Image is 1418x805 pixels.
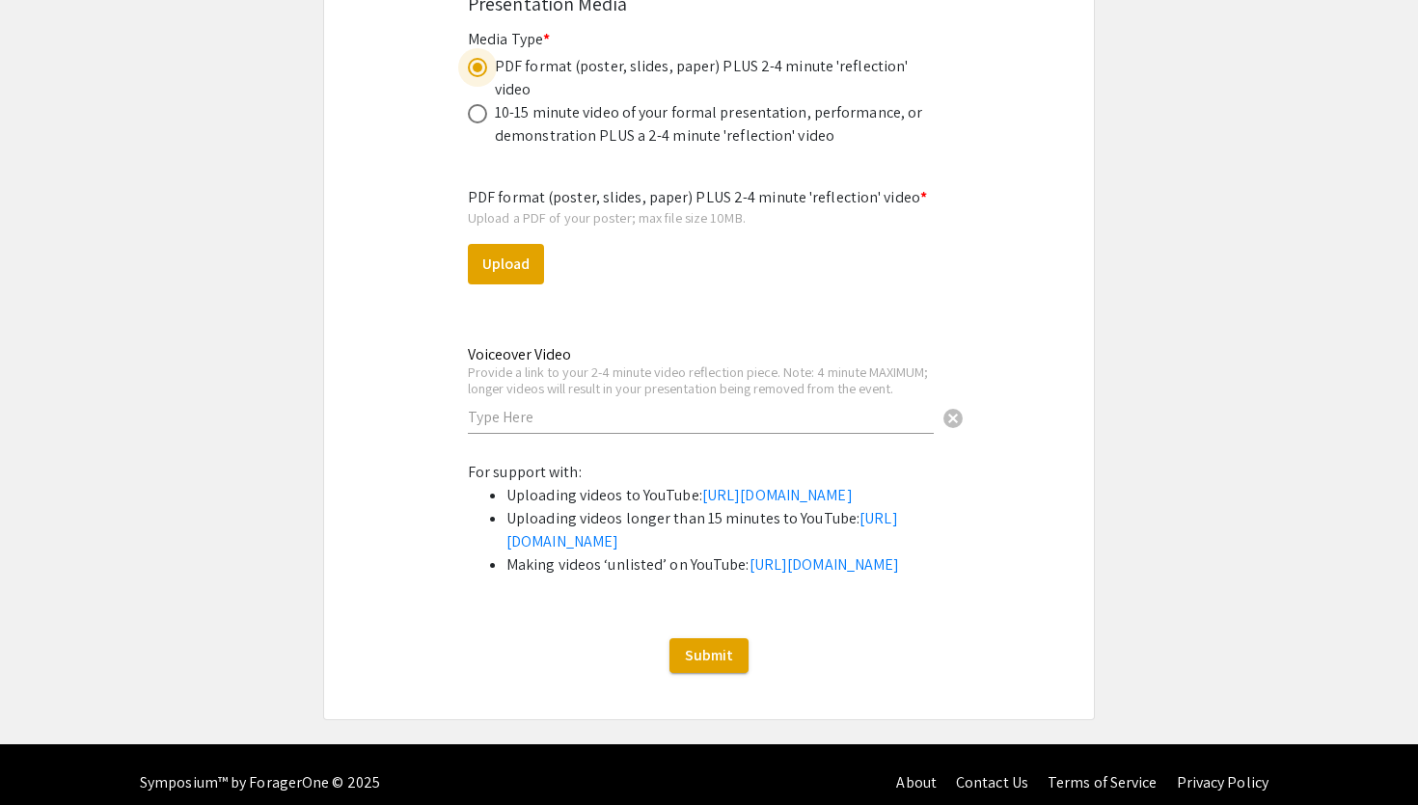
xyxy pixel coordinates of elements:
span: For support with: [468,462,582,482]
li: Uploading videos longer than 15 minutes to YouTube: [506,507,950,553]
a: Contact Us [956,772,1028,792]
button: Clear [934,397,972,436]
mat-label: PDF format (poster, slides, paper) PLUS 2-4 minute 'reflection' video [468,187,927,207]
button: Submit [669,638,749,673]
div: 10-15 minute video of your formal presentation, performance, or demonstration PLUS a 2-4 minute '... [495,101,929,148]
a: Terms of Service [1048,772,1158,792]
mat-label: Voiceover Video [468,344,571,364]
a: [URL][DOMAIN_NAME] [506,508,898,551]
div: Provide a link to your 2-4 minute video reflection piece. Note: 4 minute MAXIMUM; longer videos w... [468,363,934,397]
span: Submit [685,645,733,665]
input: Type Here [468,407,934,427]
div: Upload a PDF of your poster; max file size 10MB. [468,209,950,227]
button: Upload [468,244,544,284]
li: Making videos ‘unlisted’ on YouTube: [506,553,950,577]
a: About [896,772,937,792]
a: [URL][DOMAIN_NAME] [702,485,853,505]
div: PDF format (poster, slides, paper) PLUS 2-4 minute 'reflection' video [495,55,929,101]
iframe: Chat [14,718,82,791]
a: [URL][DOMAIN_NAME] [750,554,900,575]
li: Uploading videos to YouTube: [506,484,950,507]
mat-label: Media Type [468,29,550,49]
span: cancel [941,407,965,430]
a: Privacy Policy [1177,772,1268,792]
